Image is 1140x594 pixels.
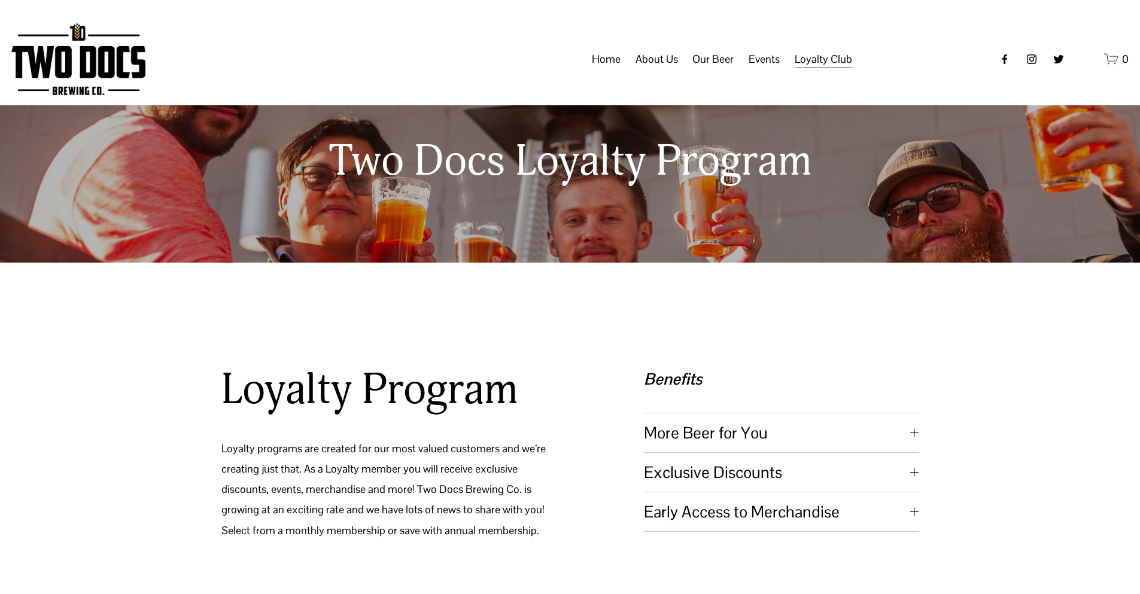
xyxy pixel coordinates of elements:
a: instagram-unauth [1026,53,1038,65]
span: About Us [636,49,678,69]
span: 0 [1122,52,1129,66]
a: folder dropdown [692,48,734,71]
a: folder dropdown [795,48,852,71]
a: Home [592,48,621,71]
img: Two Docs Brewing Co. [11,23,145,95]
span: Early Access to Merchandise [644,501,910,522]
h2: Two Docs Loyalty Program [257,135,883,188]
a: folder dropdown [749,48,780,71]
h2: Loyalty Program [221,364,567,417]
button: More Beer for You [644,413,919,452]
a: twitter-unauth [1053,53,1065,65]
p: Loyalty programs are created for our most valued customers and we’re creating just that. As a Loy... [221,438,567,541]
span: Our Beer [692,49,734,69]
span: Loyalty Club [795,49,852,69]
a: Facebook [999,53,1011,65]
span: Exclusive Discounts [644,462,910,483]
button: Exclusive Discounts [644,453,919,492]
em: Benefits [644,368,702,389]
span: Events [749,49,780,69]
button: Early Access to Merchandise [644,492,919,531]
a: 0 [1104,51,1129,66]
a: folder dropdown [636,48,678,71]
span: More Beer for You [644,422,910,443]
